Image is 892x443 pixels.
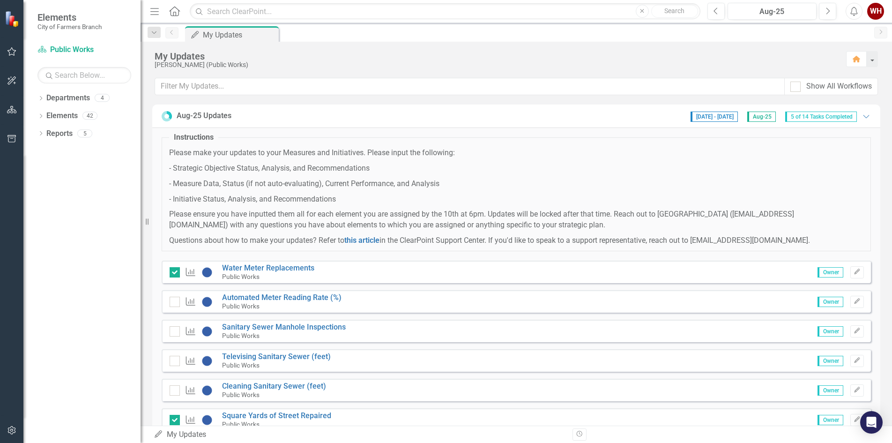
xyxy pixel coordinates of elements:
a: Public Works [37,45,131,55]
a: Cleaning Sanitary Sewer (feet) [222,382,326,390]
span: [DATE] - [DATE] [691,112,738,122]
small: City of Farmers Branch [37,23,102,30]
a: Reports [46,128,73,139]
small: Public Works [222,273,260,280]
div: [PERSON_NAME] (Public Works) [155,61,837,68]
img: No Information [201,385,213,396]
span: Owner [818,326,843,337]
a: Square Yards of Street Repaired [222,411,331,420]
img: No Information [201,296,213,308]
button: Aug-25 [728,3,817,20]
span: Owner [818,415,843,425]
p: Please make your updates to your Measures and Initiatives. Please input the following: [169,148,863,158]
span: Owner [818,267,843,278]
legend: Instructions [169,132,218,143]
div: My Updates [203,29,276,41]
span: Elements [37,12,102,23]
div: 42 [82,112,97,120]
button: WH [867,3,884,20]
img: No Information [201,355,213,367]
a: Departments [46,93,90,104]
div: My Updates [154,429,210,440]
img: ClearPoint Strategy [5,10,21,27]
a: Water Meter Replacements [222,263,314,272]
small: Public Works [222,302,260,310]
small: Public Works [222,420,260,428]
span: Owner [818,297,843,307]
img: No Information [201,326,213,337]
div: 4 [95,94,110,102]
small: Public Works [222,361,260,369]
div: My Updates [155,51,837,61]
input: Search Below... [37,67,131,83]
div: Aug-25 [731,6,813,17]
img: No Information [201,267,213,278]
div: Show All Workflows [806,81,872,92]
input: Filter My Updates... [155,78,785,95]
span: Owner [818,356,843,366]
p: Questions about how to make your updates? Refer to in the ClearPoint Support Center. If you'd lik... [169,235,863,246]
p: - Measure Data, Status (if not auto-evaluating), Current Performance, and Analysis [169,179,863,189]
button: Search [651,5,698,18]
p: - Strategic Objective Status, Analysis, and Recommendations [169,163,863,174]
span: Search [664,7,684,15]
div: Open Intercom Messenger [860,411,883,434]
span: 5 of 14 Tasks Completed [785,112,857,122]
span: Aug-25 [747,112,776,122]
small: Public Works [222,391,260,398]
a: Automated Meter Reading Rate (%) [222,293,342,302]
a: this article [344,236,379,245]
small: Public Works [222,332,260,339]
a: Elements [46,111,78,121]
a: Sanitary Sewer Manhole Inspections [222,323,346,331]
img: No Information [201,414,213,426]
p: - Initiative Status, Analysis, and Recommendations [169,194,863,205]
a: Televising Sanitary Sewer (feet) [222,352,331,361]
div: 5 [77,129,92,137]
div: Aug-25 Updates [177,111,231,121]
p: Please ensure you have inputted them all for each element you are assigned by the 10th at 6pm. Up... [169,209,863,231]
input: Search ClearPoint... [190,3,700,20]
span: Owner [818,385,843,396]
